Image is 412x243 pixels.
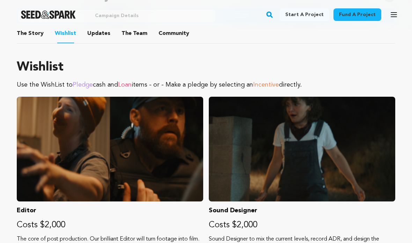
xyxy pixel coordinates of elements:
span: Pledge [73,82,93,88]
p: Costs $2,000 [17,220,203,231]
span: The [17,29,27,38]
a: Start a project [280,8,329,21]
span: Incentive [253,82,279,88]
span: The [122,29,132,38]
span: Story [17,29,44,38]
p: Use the WishList to cash and items - or - Make a pledge by selecting an directly. [17,80,395,90]
span: Updates [87,29,110,38]
p: Sound Designer [209,206,395,215]
img: Seed&Spark Logo Dark Mode [21,10,76,19]
p: Editor [17,206,203,215]
a: Seed&Spark Homepage [21,10,76,19]
h1: Wishlist [17,60,395,74]
p: Costs $2,000 [209,220,395,231]
span: Wishlist [55,29,76,38]
span: Loan [118,82,132,88]
span: Team [122,29,147,38]
a: Fund a project [333,8,381,21]
span: Community [159,29,189,38]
